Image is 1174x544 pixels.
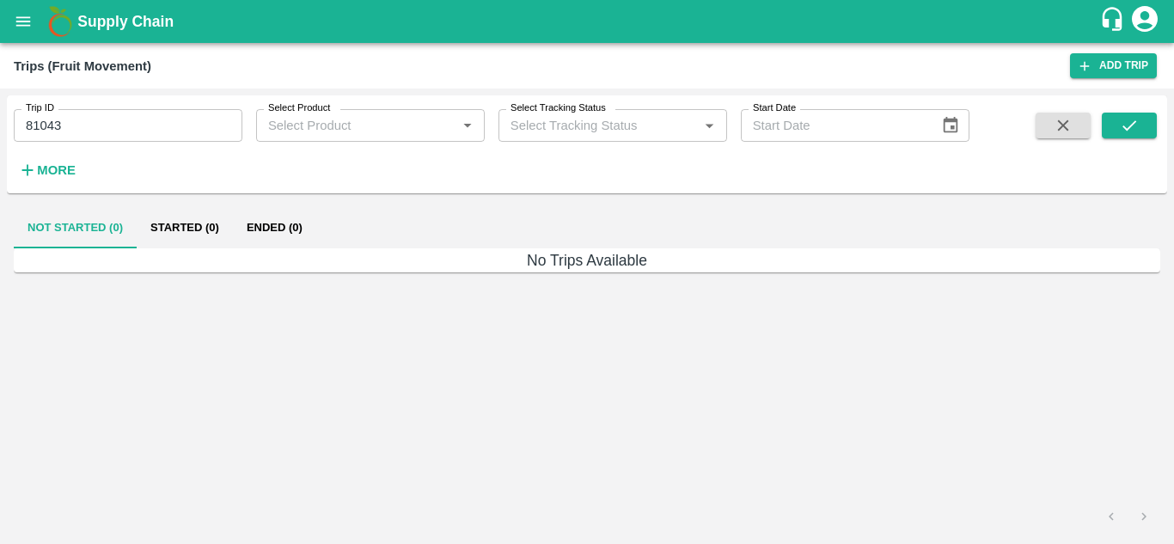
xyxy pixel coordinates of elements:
[43,4,77,39] img: logo
[77,13,174,30] b: Supply Chain
[1095,503,1160,530] nav: pagination navigation
[14,109,242,142] input: Enter Trip ID
[1129,3,1160,40] div: account of current user
[3,2,43,41] button: open drawer
[456,114,479,137] button: Open
[14,248,1160,272] h6: No Trips Available
[268,101,330,115] label: Select Product
[1099,6,1129,37] div: customer-support
[233,207,316,248] button: Ended (0)
[14,55,151,77] div: Trips (Fruit Movement)
[261,114,451,137] input: Select Product
[1070,53,1157,78] a: Add Trip
[753,101,796,115] label: Start Date
[137,207,233,248] button: Started (0)
[934,109,967,142] button: Choose date
[741,109,928,142] input: Start Date
[37,163,76,177] strong: More
[511,101,606,115] label: Select Tracking Status
[77,9,1099,34] a: Supply Chain
[26,101,54,115] label: Trip ID
[504,114,694,137] input: Select Tracking Status
[14,207,137,248] button: Not Started (0)
[14,156,80,185] button: More
[698,114,720,137] button: Open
